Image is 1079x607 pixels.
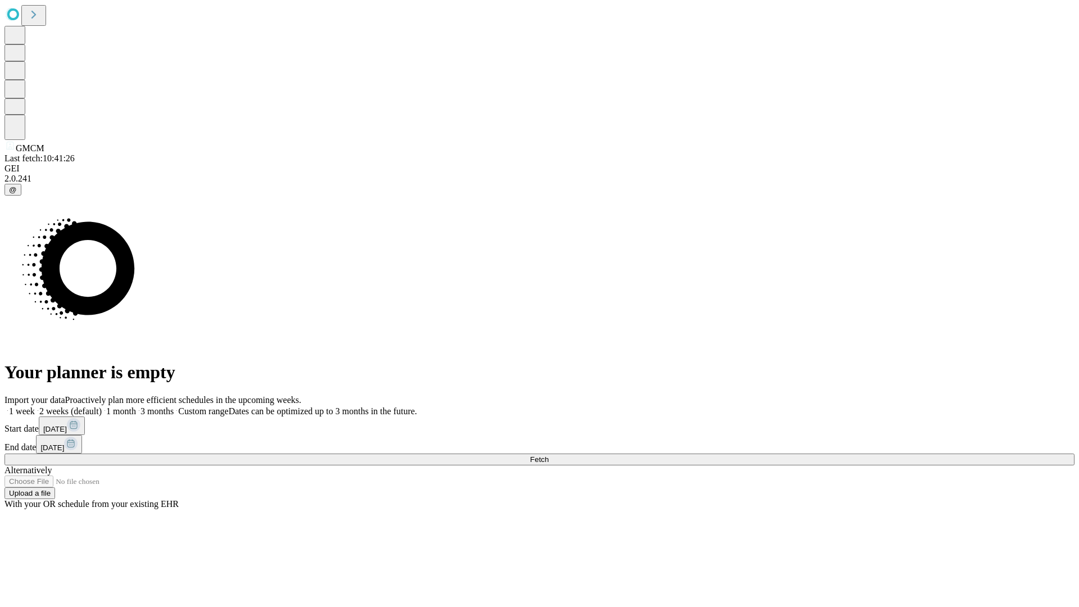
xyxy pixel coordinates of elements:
[39,416,85,435] button: [DATE]
[4,174,1075,184] div: 2.0.241
[106,406,136,416] span: 1 month
[4,465,52,475] span: Alternatively
[9,406,35,416] span: 1 week
[39,406,102,416] span: 2 weeks (default)
[178,406,228,416] span: Custom range
[40,443,64,452] span: [DATE]
[4,487,55,499] button: Upload a file
[4,362,1075,383] h1: Your planner is empty
[4,164,1075,174] div: GEI
[4,153,75,163] span: Last fetch: 10:41:26
[36,435,82,454] button: [DATE]
[9,185,17,194] span: @
[65,395,301,405] span: Proactively plan more efficient schedules in the upcoming weeks.
[16,143,44,153] span: GMCM
[4,454,1075,465] button: Fetch
[43,425,67,433] span: [DATE]
[4,435,1075,454] div: End date
[229,406,417,416] span: Dates can be optimized up to 3 months in the future.
[4,395,65,405] span: Import your data
[4,499,179,509] span: With your OR schedule from your existing EHR
[4,416,1075,435] div: Start date
[140,406,174,416] span: 3 months
[530,455,548,464] span: Fetch
[4,184,21,196] button: @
